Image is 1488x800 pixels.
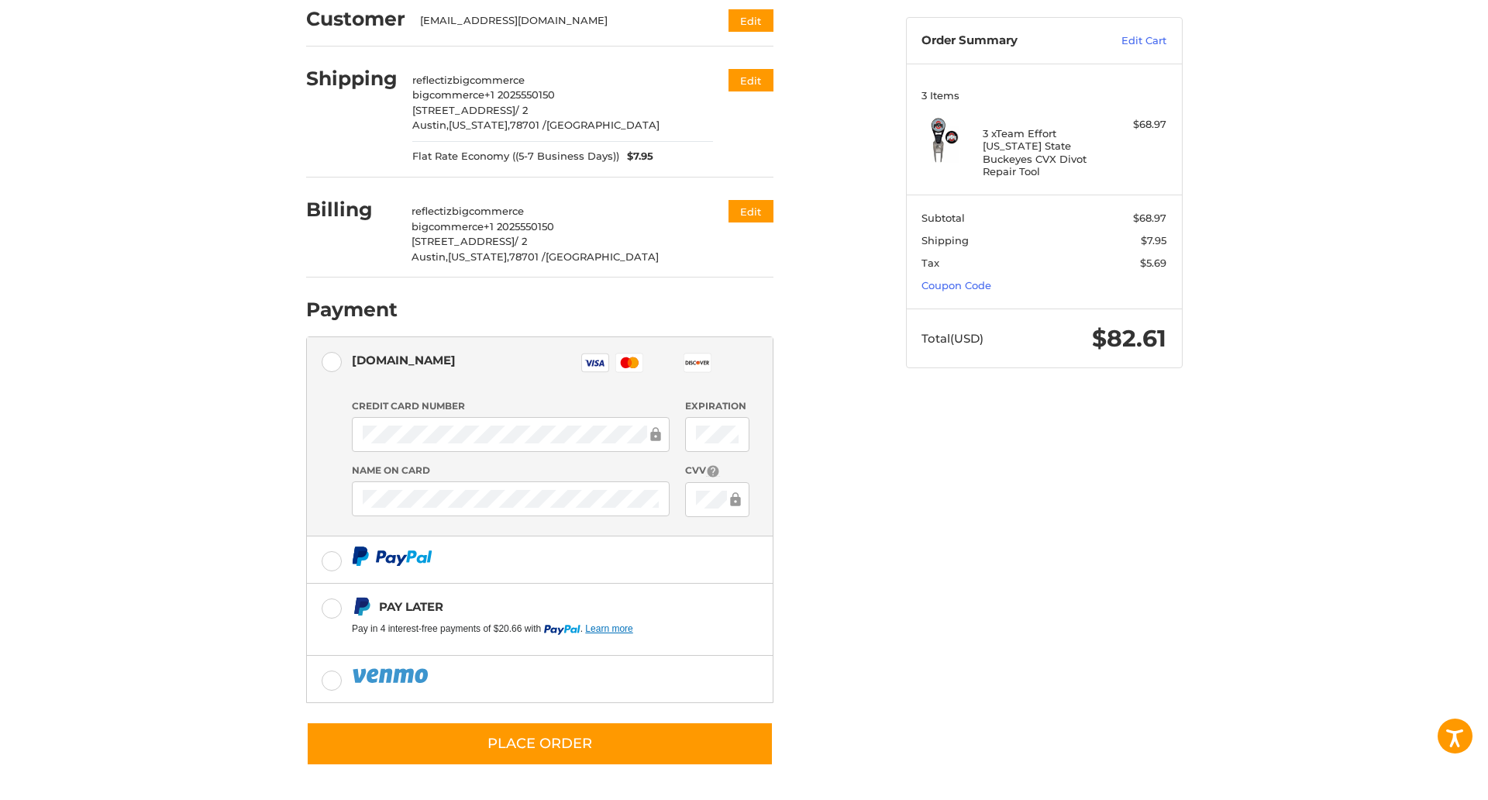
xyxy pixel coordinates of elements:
span: Austin, [412,119,449,131]
div: [EMAIL_ADDRESS][DOMAIN_NAME] [420,13,698,29]
label: Name on Card [352,464,670,478]
span: 78701 / [509,250,546,263]
h2: Customer [306,7,405,31]
h3: 3 Items [921,89,1166,102]
span: bigcommerce [412,220,484,233]
span: / 2 [515,235,527,247]
span: $7.95 [619,149,653,164]
img: PayPal icon [352,547,432,566]
span: reflectiz [412,205,452,217]
span: Tax [921,257,939,269]
span: Austin, [412,250,448,263]
span: bigcommerce [412,88,484,101]
button: Edit [728,200,773,222]
span: bigcommerce [452,205,524,217]
iframe: PayPal Message 1 [352,622,676,636]
div: Pay Later [379,594,676,619]
span: $7.95 [1141,234,1166,247]
span: [GEOGRAPHIC_DATA] [546,119,660,131]
h3: Order Summary [921,33,1088,49]
button: Edit [728,9,773,32]
span: +1 2025550150 [484,88,555,101]
label: CVV [685,464,749,478]
span: [STREET_ADDRESS] [412,104,515,116]
img: Pay Later icon [352,597,371,616]
h2: Shipping [306,67,398,91]
div: $68.97 [1105,117,1166,133]
span: bigcommerce [453,74,525,86]
h4: 3 x Team Effort [US_STATE] State Buckeyes CVX Divot Repair Tool [983,127,1101,178]
a: Coupon Code [921,279,991,291]
button: Edit [728,69,773,91]
span: [GEOGRAPHIC_DATA] [546,250,659,263]
span: [US_STATE], [449,119,510,131]
span: 78701 / [510,119,546,131]
span: [US_STATE], [448,250,509,263]
div: [DOMAIN_NAME] [352,347,456,373]
label: Expiration [685,399,749,413]
h2: Billing [306,198,397,222]
h2: Payment [306,298,398,322]
span: Flat Rate Economy ((5-7 Business Days)) [412,149,619,164]
img: PayPal icon [352,666,431,685]
span: +1 2025550150 [484,220,554,233]
span: Total (USD) [921,331,983,346]
span: / 2 [515,104,528,116]
span: $5.69 [1140,257,1166,269]
span: $68.97 [1133,212,1166,224]
span: Shipping [921,234,969,247]
span: Subtotal [921,212,965,224]
label: Credit Card Number [352,399,670,413]
button: Place Order [306,722,773,766]
span: [STREET_ADDRESS] [412,235,515,247]
span: $82.61 [1092,324,1166,353]
span: reflectiz [412,74,453,86]
a: Edit Cart [1088,33,1166,49]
